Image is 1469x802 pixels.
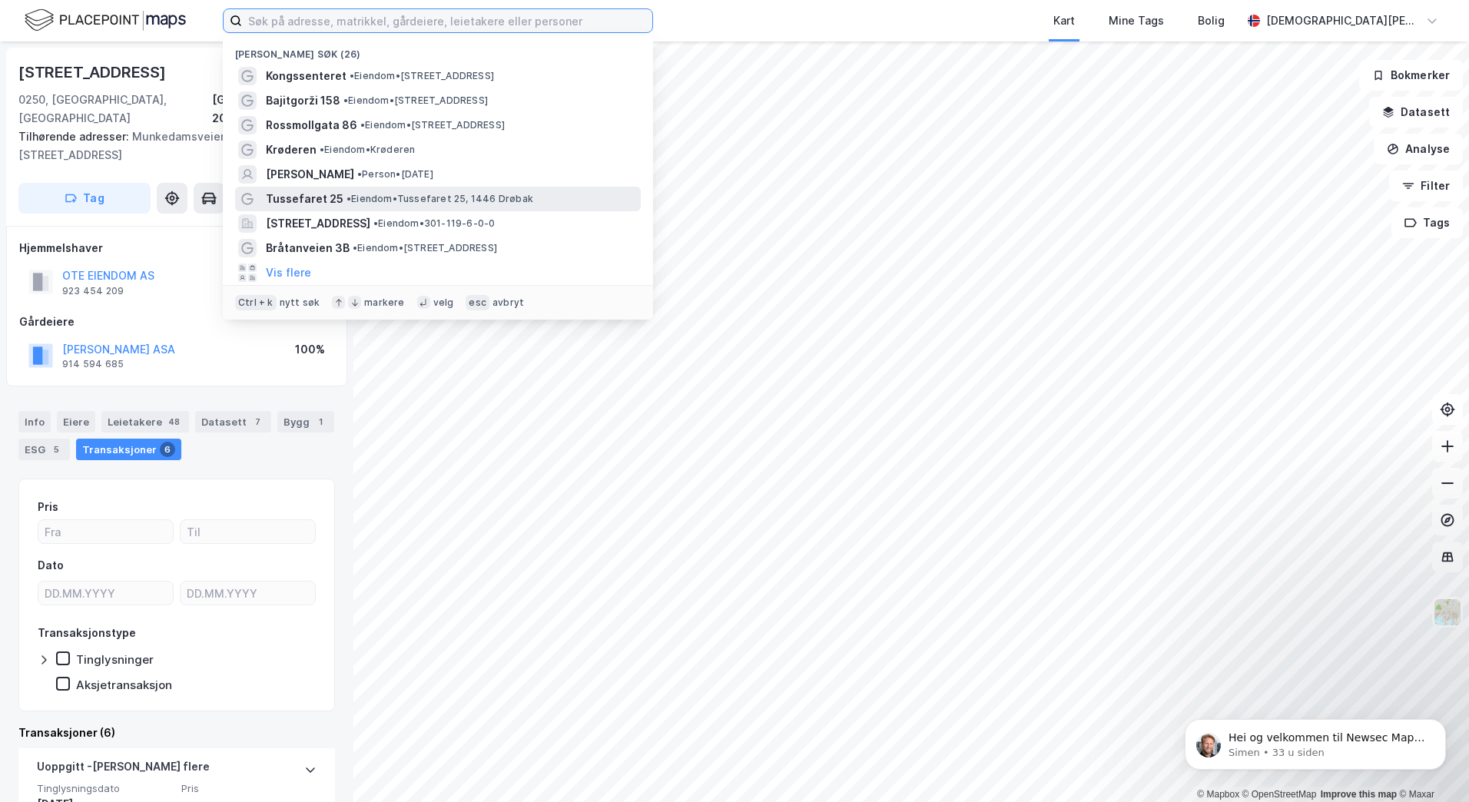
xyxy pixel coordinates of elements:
[250,414,265,429] div: 7
[492,297,524,309] div: avbryt
[347,193,533,205] span: Eiendom • Tussefaret 25, 1446 Drøbak
[343,94,348,106] span: •
[18,411,51,432] div: Info
[1359,60,1463,91] button: Bokmerker
[266,263,311,282] button: Vis flere
[181,520,315,543] input: Til
[18,183,151,214] button: Tag
[57,411,95,432] div: Eiere
[18,439,70,460] div: ESG
[18,128,323,164] div: Munkedamsveien 45b, [STREET_ADDRESS]
[347,193,351,204] span: •
[1198,12,1225,30] div: Bolig
[1433,598,1462,627] img: Z
[320,144,415,156] span: Eiendom • Krøderen
[38,556,64,575] div: Dato
[350,70,354,81] span: •
[242,9,652,32] input: Søk på adresse, matrikkel, gårdeiere, leietakere eller personer
[1242,789,1317,800] a: OpenStreetMap
[38,520,173,543] input: Fra
[62,285,124,297] div: 923 454 209
[343,94,488,107] span: Eiendom • [STREET_ADDRESS]
[62,358,124,370] div: 914 594 685
[266,190,343,208] span: Tussefaret 25
[48,442,64,457] div: 5
[212,91,335,128] div: [GEOGRAPHIC_DATA], 209/229
[18,60,169,85] div: [STREET_ADDRESS]
[1162,687,1469,794] iframe: Intercom notifications melding
[37,782,172,795] span: Tinglysningsdato
[373,217,378,229] span: •
[165,414,183,429] div: 48
[1374,134,1463,164] button: Analyse
[18,91,212,128] div: 0250, [GEOGRAPHIC_DATA], [GEOGRAPHIC_DATA]
[350,70,494,82] span: Eiendom • [STREET_ADDRESS]
[76,439,181,460] div: Transaksjoner
[295,340,325,359] div: 100%
[76,652,154,667] div: Tinglysninger
[19,313,334,331] div: Gårdeiere
[1391,207,1463,238] button: Tags
[373,217,495,230] span: Eiendom • 301-119-6-0-0
[181,582,315,605] input: DD.MM.YYYY
[266,67,347,85] span: Kongssenteret
[280,297,320,309] div: nytt søk
[1321,789,1397,800] a: Improve this map
[25,7,186,34] img: logo.f888ab2527a4732fd821a326f86c7f29.svg
[320,144,324,155] span: •
[266,116,357,134] span: Rossmollgata 86
[266,91,340,110] span: Bajitgorži 158
[364,297,404,309] div: markere
[360,119,505,131] span: Eiendom • [STREET_ADDRESS]
[360,119,365,131] span: •
[466,295,489,310] div: esc
[18,724,335,742] div: Transaksjoner (6)
[433,297,454,309] div: velg
[1109,12,1164,30] div: Mine Tags
[266,239,350,257] span: Bråtanveien 3B
[101,411,189,432] div: Leietakere
[181,782,317,795] span: Pris
[76,678,172,692] div: Aksjetransaksjon
[38,624,136,642] div: Transaksjonstype
[1266,12,1420,30] div: [DEMOGRAPHIC_DATA][PERSON_NAME]
[266,214,370,233] span: [STREET_ADDRESS]
[357,168,433,181] span: Person • [DATE]
[160,442,175,457] div: 6
[1389,171,1463,201] button: Filter
[38,498,58,516] div: Pris
[19,239,334,257] div: Hjemmelshaver
[235,295,277,310] div: Ctrl + k
[195,411,271,432] div: Datasett
[38,582,173,605] input: DD.MM.YYYY
[18,130,132,143] span: Tilhørende adresser:
[266,141,317,159] span: Krøderen
[313,414,328,429] div: 1
[1053,12,1075,30] div: Kart
[266,165,354,184] span: [PERSON_NAME]
[1369,97,1463,128] button: Datasett
[277,411,334,432] div: Bygg
[357,168,362,180] span: •
[353,242,357,254] span: •
[37,757,210,782] div: Uoppgitt - [PERSON_NAME] flere
[353,242,497,254] span: Eiendom • [STREET_ADDRESS]
[223,36,653,64] div: [PERSON_NAME] søk (26)
[1197,789,1239,800] a: Mapbox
